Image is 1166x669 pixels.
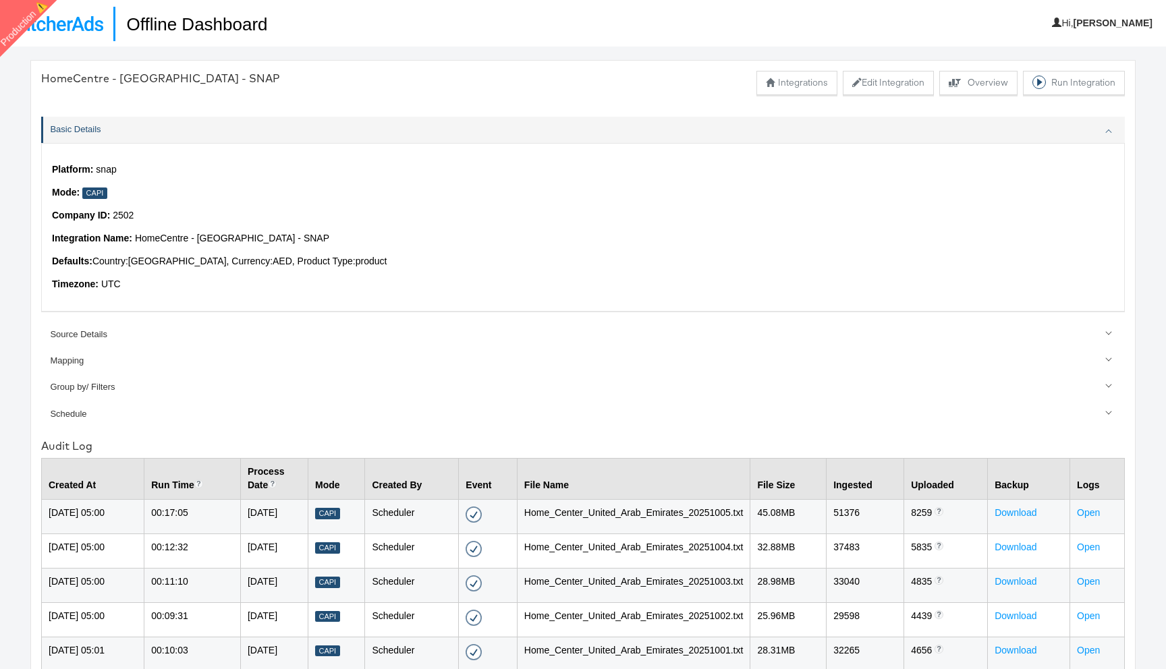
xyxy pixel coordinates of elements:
[41,401,1125,427] a: Schedule
[52,279,99,289] strong: Timezone:
[240,500,308,534] td: [DATE]
[41,321,1125,347] a: Source Details
[365,602,459,637] td: Scheduler
[1070,459,1125,500] th: Logs
[52,210,110,221] strong: Company ID:
[365,500,459,534] td: Scheduler
[904,459,988,500] th: Uploaded
[308,459,364,500] th: Mode
[240,569,308,603] td: [DATE]
[750,569,827,603] td: 28.98 MB
[315,577,340,588] div: Capi
[517,534,750,569] td: Home_Center_United_Arab_Emirates_20251004.txt
[904,500,988,534] td: 8259
[315,645,340,657] div: Capi
[517,569,750,603] td: Home_Center_United_Arab_Emirates_20251003.txt
[827,459,904,500] th: Ingested
[41,374,1125,401] a: Group by/ Filters
[240,534,308,569] td: [DATE]
[750,602,827,637] td: 25.96 MB
[41,143,1125,321] div: Basic Details
[517,500,750,534] td: Home_Center_United_Arab_Emirates_20251005.txt
[52,255,1114,268] p: Country: [GEOGRAPHIC_DATA] , Currency: AED , Product Type: product
[827,534,904,569] td: 37483
[50,381,1117,394] div: Group by/ Filters
[988,459,1070,500] th: Backup
[843,71,934,95] button: Edit Integration
[52,233,132,243] strong: Integration Name:
[50,123,1117,136] div: Basic Details
[904,534,988,569] td: 5835
[365,459,459,500] th: Created By
[995,610,1036,621] a: Download
[50,328,1117,341] div: Source Details
[240,459,308,500] th: Process Date
[995,576,1036,587] a: Download
[41,117,1125,143] a: Basic Details
[827,602,904,637] td: 29598
[315,542,340,554] div: Capi
[939,71,1018,95] button: Overview
[82,187,107,199] div: Capi
[42,534,144,569] td: [DATE] 05:00
[42,500,144,534] td: [DATE] 05:00
[1077,542,1100,552] a: Open
[10,16,103,31] img: StitcherAds
[750,534,827,569] td: 32.88 MB
[995,507,1036,518] a: Download
[995,542,1036,552] a: Download
[827,500,904,534] td: 51376
[42,569,144,603] td: [DATE] 05:00
[1077,645,1100,656] a: Open
[904,569,988,603] td: 4835
[459,459,518,500] th: Event
[144,500,241,534] td: 00:17:05
[50,408,1117,421] div: Schedule
[315,508,340,519] div: Capi
[52,232,1114,245] p: HomeCentre - [GEOGRAPHIC_DATA] - SNAP
[1074,18,1153,28] b: [PERSON_NAME]
[42,459,144,500] th: Created At
[52,278,1114,291] p: UTC
[41,438,1125,454] div: Audit Log
[144,459,241,500] th: Run Time
[517,459,750,500] th: File Name
[750,459,827,500] th: File Size
[52,164,93,175] strong: Platform:
[365,569,459,603] td: Scheduler
[995,645,1036,656] a: Download
[52,256,92,266] strong: Defaults:
[1077,507,1100,518] a: Open
[144,569,241,603] td: 00:11:10
[50,355,1117,368] div: Mapping
[750,500,827,534] td: 45.08 MB
[827,569,904,603] td: 33040
[365,534,459,569] td: Scheduler
[113,7,267,41] h1: Offline Dashboard
[52,163,1114,177] p: snap
[315,611,340,622] div: Capi
[52,187,80,198] strong: Mode:
[1077,610,1100,621] a: Open
[904,602,988,637] td: 4439
[517,602,750,637] td: Home_Center_United_Arab_Emirates_20251002.txt
[1077,576,1100,587] a: Open
[1023,71,1125,95] button: Run Integration
[240,602,308,637] td: [DATE]
[144,534,241,569] td: 00:12:32
[144,602,241,637] td: 00:09:31
[756,71,837,95] button: Integrations
[52,209,1114,223] p: 2502
[42,602,144,637] td: [DATE] 05:00
[41,71,280,86] div: HomeCentre - [GEOGRAPHIC_DATA] - SNAP
[41,348,1125,374] a: Mapping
